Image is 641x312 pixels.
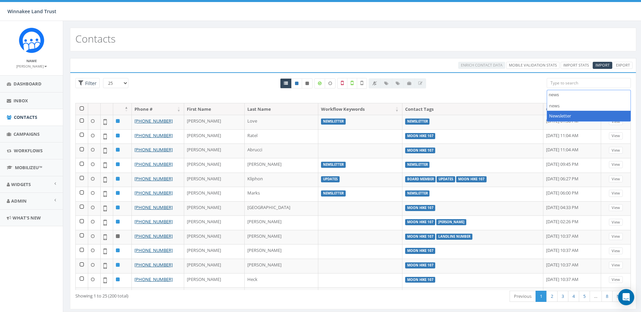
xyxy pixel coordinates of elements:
[19,28,44,53] img: Rally_Corp_Icon.png
[132,103,184,115] th: Phone #: activate to sort column ascending
[543,144,601,158] td: [DATE] 11:04 AM
[14,81,42,87] span: Dashboard
[543,115,601,129] td: [DATE] 01:36 PM
[543,187,601,201] td: [DATE] 06:00 PM
[11,198,27,204] span: Admin
[609,233,623,240] a: View
[543,273,601,288] td: [DATE] 10:37 AM
[14,131,40,137] span: Campaigns
[543,259,601,273] td: [DATE] 10:37 AM
[184,273,245,288] td: [PERSON_NAME]
[612,291,631,302] a: Next
[184,187,245,201] td: [PERSON_NAME]
[405,219,436,225] label: Moon Hike 107
[595,62,610,68] span: CSV files only
[134,190,173,196] a: [PHONE_NUMBER]
[347,78,357,89] label: Validated
[15,164,42,171] span: MobilizeU™
[184,259,245,273] td: [PERSON_NAME]
[75,33,116,44] h2: Contacts
[321,162,346,168] label: Newsletter
[547,101,631,111] li: news
[402,103,543,115] th: Contact Tags
[321,176,340,182] label: Updates
[321,119,346,125] label: Newsletter
[593,62,612,69] a: Import
[134,204,173,210] a: [PHONE_NUMBER]
[75,290,301,299] div: Showing 1 to 25 (200 total)
[609,248,623,255] a: View
[590,291,602,302] a: …
[134,161,173,167] a: [PHONE_NUMBER]
[184,287,245,302] td: [PERSON_NAME]
[405,234,436,240] label: Moon Hike 107
[184,244,245,259] td: [PERSON_NAME]
[184,158,245,173] td: [PERSON_NAME]
[134,147,173,153] a: [PHONE_NUMBER]
[11,181,31,187] span: Widgets
[543,103,601,115] th: Created On: activate to sort column ascending
[543,129,601,144] td: [DATE] 11:04 AM
[245,115,318,129] td: Love
[134,132,173,138] a: [PHONE_NUMBER]
[184,103,245,115] th: First Name
[357,78,367,89] label: Not Validated
[134,233,173,239] a: [PHONE_NUMBER]
[245,287,318,302] td: [PERSON_NAME]
[405,119,430,125] label: Newsletter
[568,291,579,302] a: 4
[609,176,623,183] a: View
[245,201,318,216] td: [GEOGRAPHIC_DATA]
[245,158,318,173] td: [PERSON_NAME]
[184,215,245,230] td: [PERSON_NAME]
[609,147,623,154] a: View
[437,176,455,182] label: Updates
[321,190,346,197] label: Newsletter
[14,148,43,154] span: Workflows
[7,8,56,15] span: Winnakee Land Trust
[405,148,436,154] label: Moon Hike 107
[405,262,436,268] label: Moon Hike 107
[16,63,47,69] a: [PERSON_NAME]
[579,291,590,302] a: 5
[609,161,623,168] a: View
[609,132,623,139] a: View
[245,129,318,144] td: Ratel
[609,219,623,226] a: View
[405,133,436,139] label: Moon Hike 107
[405,190,430,197] label: Newsletter
[510,291,536,302] a: Previous
[609,190,623,197] a: View
[245,103,318,115] th: Last Name
[184,115,245,129] td: [PERSON_NAME]
[618,289,634,305] div: Open Intercom Messenger
[83,80,97,86] span: Filter
[184,201,245,216] td: [PERSON_NAME]
[543,158,601,173] td: [DATE] 09:45 PM
[405,162,430,168] label: Newsletter
[75,78,100,88] span: Advance Filter
[245,187,318,201] td: Marks
[609,276,623,283] a: View
[543,173,601,187] td: [DATE] 06:27 PM
[456,176,487,182] label: Moon Hike 107
[543,215,601,230] td: [DATE] 02:26 PM
[543,244,601,259] td: [DATE] 10:37 AM
[280,78,292,88] a: All contacts
[134,262,173,268] a: [PHONE_NUMBER]
[245,230,318,244] td: [PERSON_NAME]
[26,58,37,63] small: Name
[549,92,631,98] textarea: Search
[405,277,436,283] label: Moon Hike 107
[613,62,633,69] a: Export
[14,98,28,104] span: Inbox
[245,259,318,273] td: [PERSON_NAME]
[561,62,592,69] a: Import Stats
[134,176,173,182] a: [PHONE_NUMBER]
[245,244,318,259] td: [PERSON_NAME]
[184,144,245,158] td: [PERSON_NAME]
[601,291,613,302] a: 8
[318,103,402,115] th: Workflow Keywords: activate to sort column ascending
[13,215,41,221] span: What's New
[134,276,173,282] a: [PHONE_NUMBER]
